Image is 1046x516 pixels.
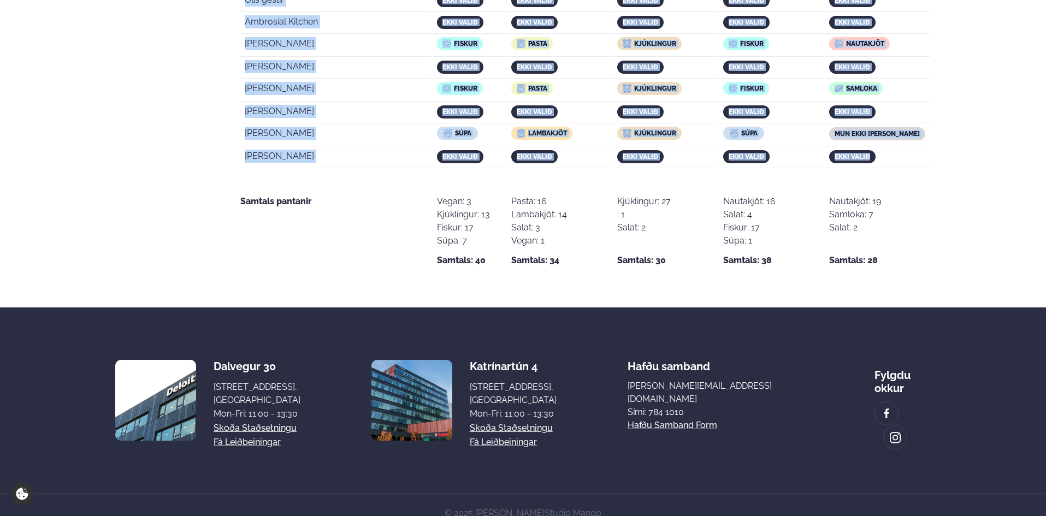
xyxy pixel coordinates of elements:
[623,108,658,116] span: ekki valið
[442,84,451,93] img: icon img
[214,436,281,449] a: Fá leiðbeiningar
[517,129,525,138] img: icon img
[511,195,567,208] div: Pasta: 16
[723,254,772,267] strong: Samtals: 38
[517,19,552,26] span: ekki valið
[729,63,764,71] span: ekki valið
[240,58,432,79] td: [PERSON_NAME]
[511,254,559,267] strong: Samtals: 34
[740,85,764,92] span: Fiskur
[115,360,196,441] img: image alt
[729,108,764,116] span: ekki valið
[835,108,870,116] span: ekki valið
[729,84,737,93] img: icon img
[623,39,631,48] img: icon img
[528,85,547,92] span: Pasta
[517,63,552,71] span: ekki valið
[240,80,432,102] td: [PERSON_NAME]
[835,130,920,138] span: mun ekki [PERSON_NAME]
[723,208,776,221] div: Salat: 4
[454,85,477,92] span: Fiskur
[729,19,764,26] span: ekki valið
[470,407,557,420] div: Mon-Fri: 11:00 - 13:30
[889,431,901,444] img: image alt
[511,221,567,234] div: Salat: 3
[511,208,567,221] div: Lambakjöt: 14
[874,360,931,395] div: Fylgdu okkur
[623,153,658,161] span: ekki valið
[11,483,33,505] a: Cookie settings
[829,221,881,234] div: Salat: 2
[628,419,717,432] a: Hafðu samband form
[454,40,477,48] span: Fiskur
[617,221,671,234] div: Salat: 2
[846,40,884,48] span: Nautakjöt
[470,422,553,435] a: Skoða staðsetningu
[628,406,803,419] p: Sími: 784 1010
[470,381,557,407] div: [STREET_ADDRESS], [GEOGRAPHIC_DATA]
[444,129,452,138] img: icon img
[517,84,525,93] img: icon img
[875,402,898,425] a: image alt
[623,19,658,26] span: ekki valið
[723,195,776,208] div: Nautakjöt: 16
[442,108,478,116] span: ekki valið
[517,153,552,161] span: ekki valið
[835,63,870,71] span: ekki valið
[846,85,877,92] span: Samloka
[617,195,671,208] div: Kjúklingur: 27
[884,426,907,449] a: image alt
[371,360,452,441] img: image alt
[240,124,432,146] td: [PERSON_NAME]
[634,40,676,48] span: Kjúklingur
[214,360,300,373] div: Dalvegur 30
[829,208,881,221] div: Samloka: 7
[835,85,843,92] img: icon img
[240,196,311,206] strong: Samtals pantanir
[623,63,658,71] span: ekki valið
[470,360,557,373] div: Katrínartún 4
[214,381,300,407] div: [STREET_ADDRESS], [GEOGRAPHIC_DATA]
[437,208,490,221] div: Kjúklingur: 13
[437,234,490,247] div: Súpa: 7
[214,422,297,435] a: Skoða staðsetningu
[835,153,870,161] span: ekki valið
[240,147,432,168] td: [PERSON_NAME]
[723,234,776,247] div: Súpa: 1
[437,221,490,234] div: Fiskur: 17
[835,19,870,26] span: ekki valið
[517,39,525,48] img: icon img
[730,129,738,138] img: icon img
[729,153,764,161] span: ekki valið
[729,39,737,48] img: icon img
[740,40,764,48] span: Fiskur
[437,254,486,267] strong: Samtals: 40
[741,129,758,137] span: Súpa
[240,103,432,123] td: [PERSON_NAME]
[628,351,710,373] span: Hafðu samband
[634,85,676,92] span: Kjúklingur
[442,153,478,161] span: ekki valið
[442,39,451,48] img: icon img
[528,129,567,137] span: Lambakjöt
[455,129,471,137] span: Súpa
[880,407,893,420] img: image alt
[442,19,478,26] span: ekki valið
[511,234,567,247] div: Vegan: 1
[517,108,552,116] span: ekki valið
[437,195,490,208] div: Vegan: 3
[470,436,537,449] a: Fá leiðbeiningar
[240,35,432,57] td: [PERSON_NAME]
[623,129,631,138] img: icon img
[723,221,776,234] div: Fiskur: 17
[240,13,432,34] td: Ambrosial Kitchen
[829,195,881,208] div: Nautakjöt: 19
[623,84,631,93] img: icon img
[214,407,300,420] div: Mon-Fri: 11:00 - 13:30
[835,39,843,48] img: icon img
[617,254,666,267] strong: Samtals: 30
[442,63,478,71] span: ekki valið
[634,129,676,137] span: Kjúklingur
[829,254,878,267] strong: Samtals: 28
[628,379,803,406] a: [PERSON_NAME][EMAIL_ADDRESS][DOMAIN_NAME]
